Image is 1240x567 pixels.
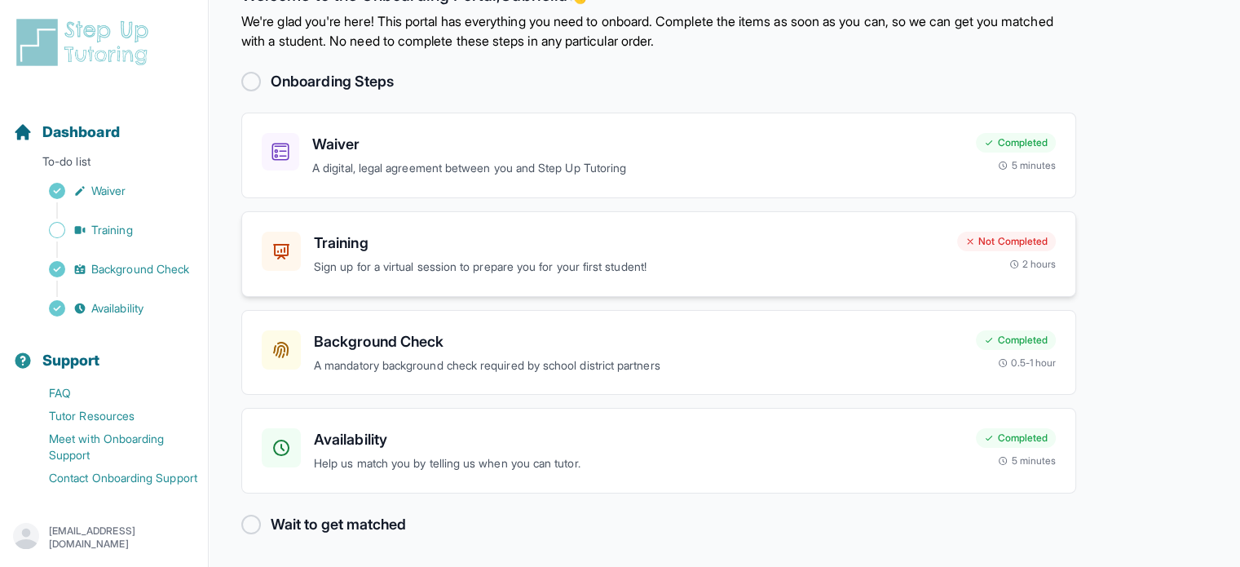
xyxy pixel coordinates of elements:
a: Dashboard [13,121,120,144]
h2: Wait to get matched [271,513,406,536]
a: Meet with Onboarding Support [13,427,208,467]
span: Background Check [91,261,189,277]
a: AvailabilityHelp us match you by telling us when you can tutor.Completed5 minutes [241,408,1076,494]
p: Sign up for a virtual session to prepare you for your first student! [314,258,944,277]
a: FAQ [13,382,208,405]
a: Training [13,219,208,241]
span: Dashboard [42,121,120,144]
h3: Background Check [314,330,963,353]
div: Completed [976,330,1056,350]
button: Support [7,323,201,379]
div: 2 hours [1009,258,1057,271]
span: Training [91,222,133,238]
img: logo [13,16,158,69]
a: Tutor Resources [13,405,208,427]
a: Contact Onboarding Support [13,467,208,489]
span: Waiver [91,183,126,199]
span: Availability [91,300,143,317]
div: Completed [976,428,1056,448]
p: To-do list [7,153,201,176]
p: [EMAIL_ADDRESS][DOMAIN_NAME] [49,525,195,551]
p: We're glad you're here! This portal has everything you need to onboard. Complete the items as soo... [241,11,1076,51]
div: 0.5-1 hour [998,357,1056,370]
div: 5 minutes [998,159,1056,172]
h2: Onboarding Steps [271,70,394,93]
button: [EMAIL_ADDRESS][DOMAIN_NAME] [13,523,195,552]
a: WaiverA digital, legal agreement between you and Step Up TutoringCompleted5 minutes [241,113,1076,198]
a: Background CheckA mandatory background check required by school district partnersCompleted0.5-1 hour [241,310,1076,396]
div: Completed [976,133,1056,153]
button: Dashboard [7,95,201,150]
h3: Availability [314,428,963,451]
a: Waiver [13,179,208,202]
p: A digital, legal agreement between you and Step Up Tutoring [312,159,963,178]
div: Not Completed [957,232,1056,251]
span: Support [42,349,100,372]
a: Availability [13,297,208,320]
a: Background Check [13,258,208,281]
div: 5 minutes [998,454,1056,467]
p: Help us match you by telling us when you can tutor. [314,454,963,473]
h3: Training [314,232,944,255]
a: TrainingSign up for a virtual session to prepare you for your first student!Not Completed2 hours [241,211,1076,297]
h3: Waiver [312,133,963,156]
p: A mandatory background check required by school district partners [314,357,963,375]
